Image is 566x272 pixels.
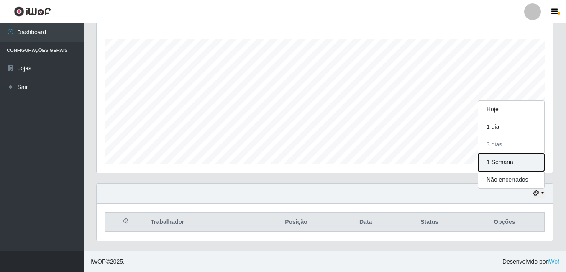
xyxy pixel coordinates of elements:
[478,154,544,171] button: 1 Semana
[146,213,255,232] th: Trabalhador
[394,213,465,232] th: Status
[14,6,51,17] img: CoreUI Logo
[478,118,544,136] button: 1 dia
[255,213,337,232] th: Posição
[478,171,544,188] button: Não encerrados
[548,258,559,265] a: iWof
[478,136,544,154] button: 3 dias
[90,258,106,265] span: IWOF
[502,257,559,266] span: Desenvolvido por
[337,213,394,232] th: Data
[478,101,544,118] button: Hoje
[465,213,545,232] th: Opções
[90,257,125,266] span: © 2025 .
